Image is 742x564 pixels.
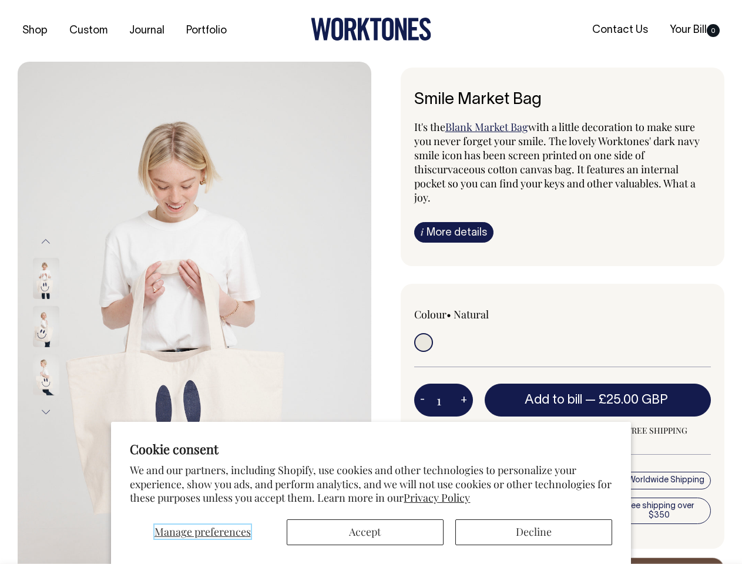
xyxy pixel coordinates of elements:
[414,222,493,243] a: iMore details
[455,388,473,412] button: +
[707,24,720,37] span: 0
[454,307,489,321] label: Natural
[37,399,55,425] button: Next
[525,394,582,406] span: Add to bill
[33,306,59,347] img: Smile Market Bag
[446,307,451,321] span: •
[455,519,612,545] button: Decline
[33,258,59,299] img: Smile Market Bag
[130,464,612,505] p: We and our partners, including Shopify, use cookies and other technologies to personalize your ex...
[665,21,724,40] a: Your Bill0
[404,491,470,505] a: Privacy Policy
[414,388,431,412] button: -
[414,162,696,204] span: curvaceous cotton canvas bag. It features an internal pocket so you can find your keys and other ...
[599,394,668,406] span: £25.00 GBP
[421,226,424,238] span: i
[287,519,444,545] button: Accept
[155,525,251,539] span: Manage preferences
[33,354,59,395] img: Smile Market Bag
[182,21,231,41] a: Portfolio
[18,21,52,41] a: Shop
[130,441,612,457] h2: Cookie consent
[37,228,55,254] button: Previous
[65,21,112,41] a: Custom
[585,394,671,406] span: —
[414,91,711,109] h6: Smile Market Bag
[125,21,169,41] a: Journal
[587,21,653,40] a: Contact Us
[485,384,711,417] button: Add to bill —£25.00 GBP
[414,120,711,204] p: It's the with a little decoration to make sure you never forget your smile. The lovely Worktones'...
[130,519,274,545] button: Manage preferences
[414,307,533,321] div: Colour
[445,120,528,134] a: Blank Market Bag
